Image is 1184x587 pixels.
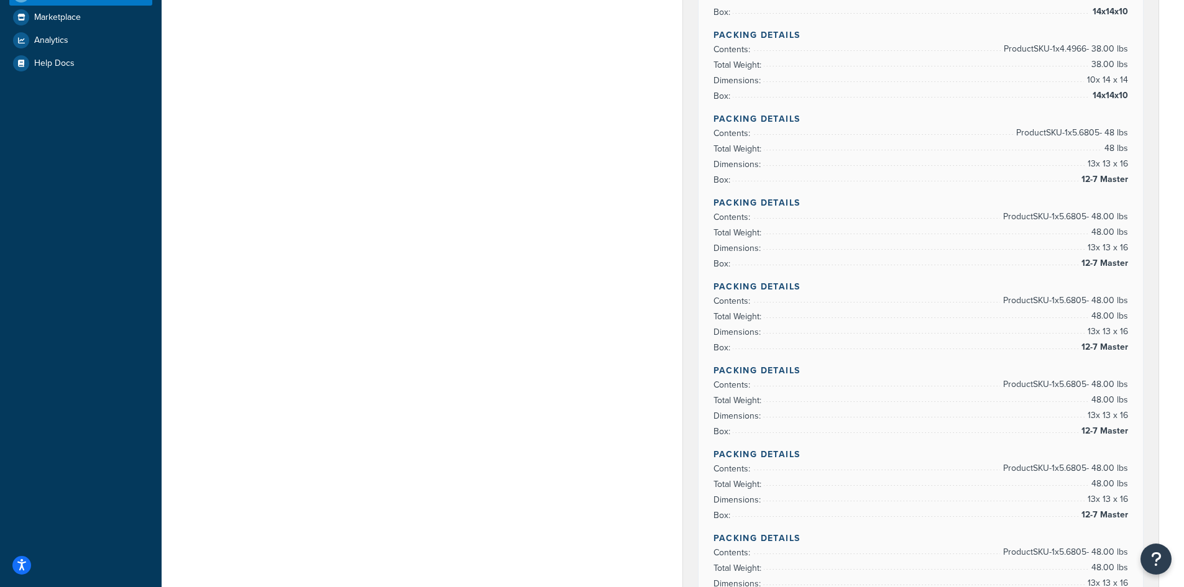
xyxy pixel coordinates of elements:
span: Contents: [714,294,753,307]
span: Box: [714,425,733,438]
span: Marketplace [34,12,81,23]
span: Contents: [714,462,753,475]
span: Product SKU-1 x 5.6805 - 48 lbs [1013,125,1128,140]
span: Box: [714,257,733,270]
span: Product SKU-1 x 5.6805 - 48.00 lbs [1000,209,1128,224]
span: Product SKU-1 x 4.4966 - 38.00 lbs [1001,42,1128,57]
span: 12-7 Master [1078,424,1128,439]
span: Contents: [714,378,753,391]
span: Dimensions: [714,493,764,506]
span: Dimensions: [714,158,764,171]
span: 13 x 13 x 16 [1085,157,1128,171]
h4: Packing Details [714,364,1129,377]
span: Product SKU-1 x 5.6805 - 48.00 lbs [1000,545,1128,560]
span: 48.00 lbs [1088,476,1128,491]
span: 13 x 13 x 16 [1085,492,1128,507]
span: 12-7 Master [1078,340,1128,355]
h4: Packing Details [714,29,1129,42]
h4: Packing Details [714,280,1129,293]
span: Box: [714,89,733,102]
span: 48.00 lbs [1088,225,1128,240]
span: Dimensions: [714,74,764,87]
span: 13 x 13 x 16 [1085,408,1128,423]
span: 13 x 13 x 16 [1085,240,1128,255]
span: 10 x 14 x 14 [1084,73,1128,88]
span: 12-7 Master [1078,172,1128,187]
span: Product SKU-1 x 5.6805 - 48.00 lbs [1000,461,1128,476]
h4: Packing Details [714,532,1129,545]
span: 14x14x10 [1090,88,1128,103]
span: 48.00 lbs [1088,560,1128,575]
span: Contents: [714,127,753,140]
button: Open Resource Center [1140,544,1172,575]
span: Box: [714,341,733,354]
span: 12-7 Master [1078,256,1128,271]
a: Marketplace [9,6,152,29]
span: Analytics [34,35,68,46]
span: 48 lbs [1101,141,1128,156]
span: 48.00 lbs [1088,309,1128,324]
span: Product SKU-1 x 5.6805 - 48.00 lbs [1000,377,1128,392]
span: Total Weight: [714,310,764,323]
span: Total Weight: [714,478,764,491]
span: 12-7 Master [1078,507,1128,522]
span: Contents: [714,211,753,224]
span: 14x14x10 [1090,4,1128,19]
span: 13 x 13 x 16 [1085,324,1128,339]
span: Product SKU-1 x 5.6805 - 48.00 lbs [1000,293,1128,308]
span: Total Weight: [714,142,764,155]
h4: Packing Details [714,196,1129,209]
span: Help Docs [34,58,75,69]
h4: Packing Details [714,448,1129,461]
span: Total Weight: [714,394,764,407]
span: Dimensions: [714,325,764,339]
span: Contents: [714,43,753,56]
a: Analytics [9,29,152,52]
span: 48.00 lbs [1088,393,1128,407]
span: Box: [714,173,733,186]
span: Total Weight: [714,58,764,71]
span: 38.00 lbs [1088,57,1128,72]
span: Dimensions: [714,409,764,422]
h4: Packing Details [714,112,1129,125]
span: Box: [714,6,733,19]
a: Help Docs [9,52,152,75]
span: Total Weight: [714,562,764,575]
span: Total Weight: [714,226,764,239]
span: Dimensions: [714,242,764,255]
span: Contents: [714,546,753,559]
span: Box: [714,509,733,522]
